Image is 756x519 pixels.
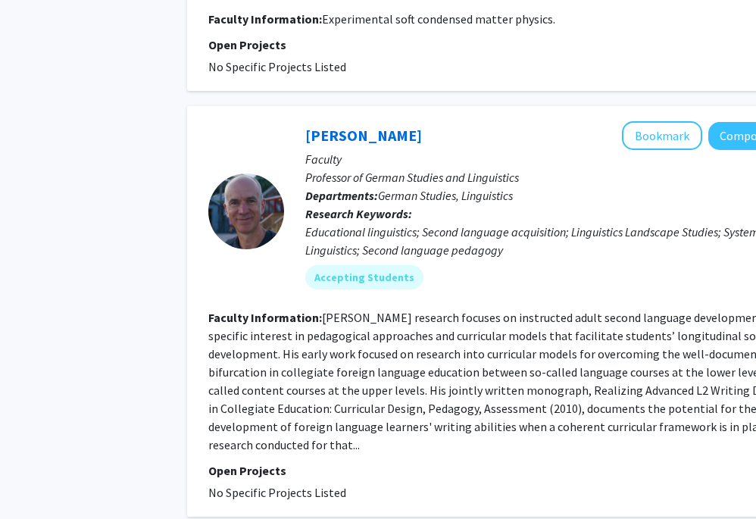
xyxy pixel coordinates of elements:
[208,485,346,500] span: No Specific Projects Listed
[305,265,423,289] mat-chip: Accepting Students
[322,11,555,27] fg-read-more: Experimental soft condensed matter physics.
[208,11,322,27] b: Faculty Information:
[305,188,378,203] b: Departments:
[208,310,322,325] b: Faculty Information:
[305,206,412,221] b: Research Keywords:
[208,59,346,74] span: No Specific Projects Listed
[305,126,422,145] a: [PERSON_NAME]
[11,451,64,508] iframe: Chat
[622,121,702,150] button: Add Hiram Maxim to Bookmarks
[378,188,513,203] span: German Studies, Linguistics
